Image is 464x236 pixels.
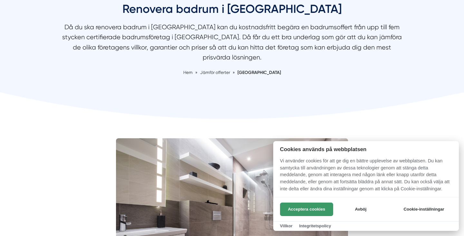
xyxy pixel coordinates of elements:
button: Avböj [335,203,386,216]
h2: Cookies används på webbplatsen [273,146,459,152]
button: Acceptera cookies [280,203,333,216]
a: Villkor [280,223,293,228]
button: Cookie-inställningar [396,203,452,216]
p: Vi använder cookies för att ge dig en bättre upplevelse av webbplatsen. Du kan samtycka till anvä... [273,158,459,197]
a: Integritetspolicy [299,223,331,228]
